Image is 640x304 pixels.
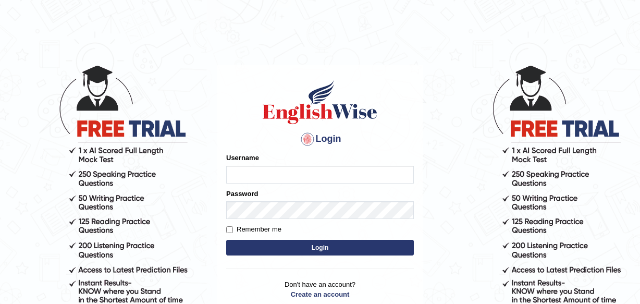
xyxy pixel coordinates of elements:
[226,131,414,148] h4: Login
[226,240,414,256] button: Login
[226,226,233,233] input: Remember me
[226,289,414,299] a: Create an account
[226,189,258,199] label: Password
[226,153,259,163] label: Username
[261,79,379,126] img: Logo of English Wise sign in for intelligent practice with AI
[226,224,281,235] label: Remember me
